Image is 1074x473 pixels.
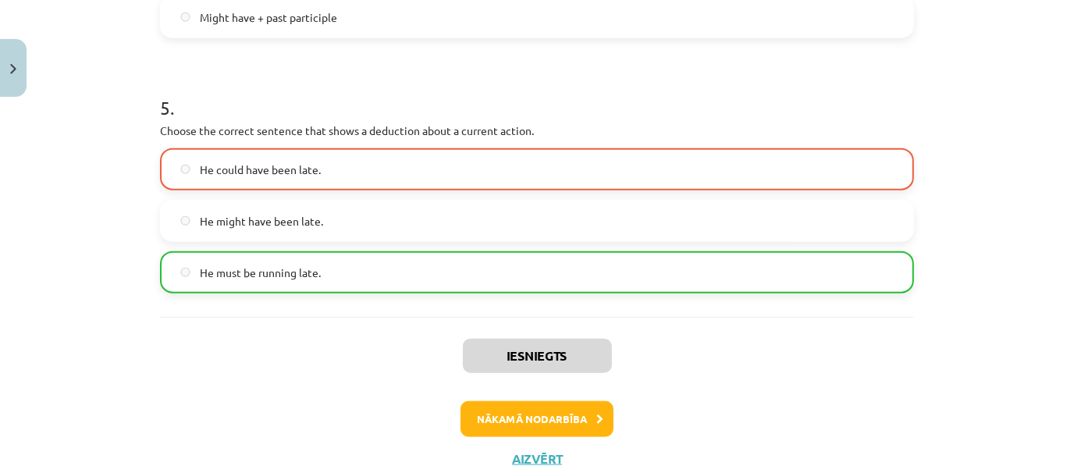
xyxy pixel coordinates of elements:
button: Iesniegts [463,339,612,373]
input: He could have been late. [180,165,190,175]
input: Might have + past participle [180,12,190,23]
span: He might have been late. [200,213,323,229]
p: Choose the correct sentence that shows a deduction about a current action. [160,123,914,139]
input: He must be running late. [180,268,190,278]
input: He might have been late. [180,216,190,226]
button: Aizvērt [507,451,567,467]
img: icon-close-lesson-0947bae3869378f0d4975bcd49f059093ad1ed9edebbc8119c70593378902aed.svg [10,64,16,74]
span: He must be running late. [200,265,321,281]
span: Might have + past participle [200,9,337,26]
h1: 5 . [160,69,914,118]
span: He could have been late. [200,162,321,178]
button: Nākamā nodarbība [461,401,613,437]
